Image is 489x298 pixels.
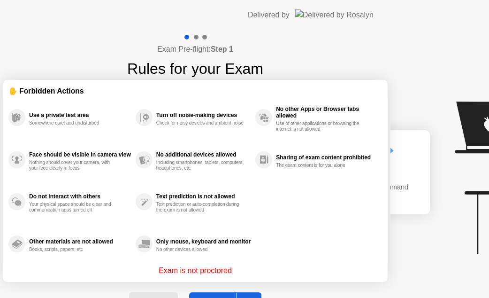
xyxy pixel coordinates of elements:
p: Exam is not proctored [159,265,232,276]
div: Other materials are not allowed [29,238,131,245]
div: ✋ Forbidden Actions [8,86,382,96]
img: Delivered by Rosalyn [295,9,374,20]
div: No additional devices allowed [156,151,251,158]
div: Only mouse, keyboard and monitor [156,238,251,245]
div: No other Apps or Browser tabs allowed [276,106,377,119]
div: Books, scripts, papers, etc [29,247,118,252]
div: Your physical space should be clear and communication apps turned off [29,202,118,213]
div: Text prediction is not allowed [156,193,251,200]
div: Use of other applications or browsing the internet is not allowed [276,121,365,132]
div: Use a private test area [29,112,131,118]
div: Do not interact with others [29,193,131,200]
div: The exam content is for you alone [276,163,365,168]
div: Nothing should cover your camera, with your face clearly in focus [29,160,118,171]
h4: Exam Pre-flight: [157,44,233,55]
div: Including smartphones, tablets, computers, headphones, etc. [156,160,245,171]
div: Face should be visible in camera view [29,151,131,158]
h1: Rules for your Exam [127,57,263,80]
div: Somewhere quiet and undisturbed [29,120,118,126]
div: Sharing of exam content prohibited [276,154,377,161]
div: Text prediction or auto-completion during the exam is not allowed [156,202,245,213]
div: Delivered by [248,9,290,21]
b: Step 1 [211,45,233,53]
div: No other devices allowed [156,247,245,252]
div: Check for noisy devices and ambient noise [156,120,245,126]
div: Turn off noise-making devices [156,112,251,118]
